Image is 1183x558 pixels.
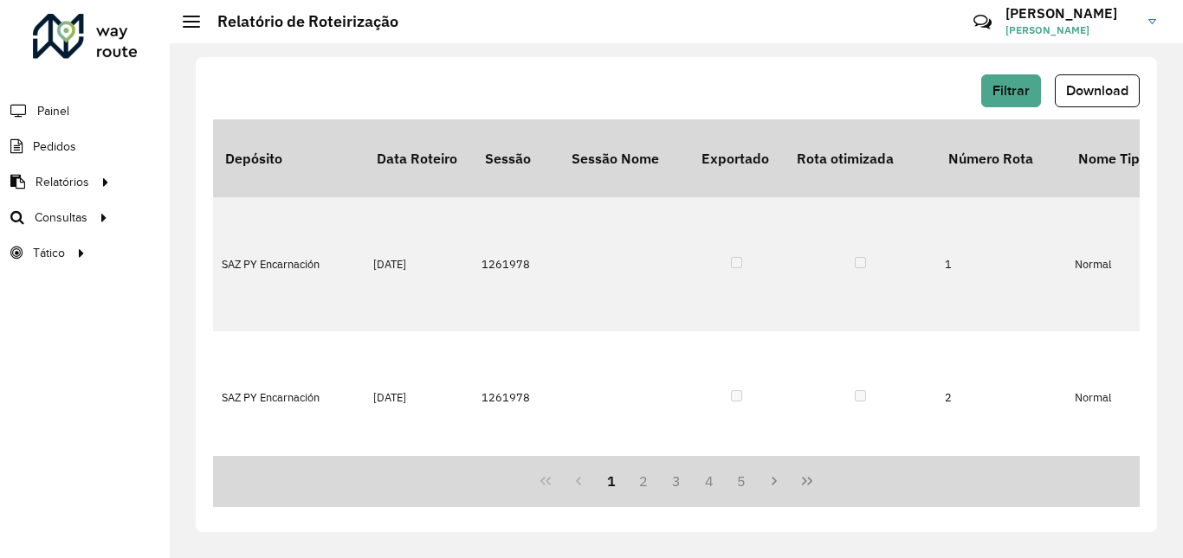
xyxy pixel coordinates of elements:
[473,119,559,197] th: Sessão
[936,197,1066,330] td: 1
[992,83,1030,98] span: Filtrar
[936,119,1066,197] th: Número Rota
[981,74,1041,107] button: Filtrar
[213,119,365,197] th: Depósito
[365,119,473,197] th: Data Roteiro
[37,102,69,120] span: Painel
[726,465,759,497] button: 5
[1005,5,1135,22] h3: [PERSON_NAME]
[791,465,824,497] button: Last Page
[1005,22,1135,38] span: [PERSON_NAME]
[365,197,473,330] td: [DATE]
[35,208,87,227] span: Consultas
[758,465,791,497] button: Next Page
[1066,83,1128,98] span: Download
[473,331,559,465] td: 1261978
[660,465,693,497] button: 3
[595,465,628,497] button: 1
[785,119,936,197] th: Rota otimizada
[936,331,1066,465] td: 2
[1055,74,1140,107] button: Download
[213,197,365,330] td: SAZ PY Encarnación
[964,3,1001,41] a: Contato Rápido
[627,465,660,497] button: 2
[473,197,559,330] td: 1261978
[689,119,785,197] th: Exportado
[365,331,473,465] td: [DATE]
[213,331,365,465] td: SAZ PY Encarnación
[33,244,65,262] span: Tático
[559,119,689,197] th: Sessão Nome
[693,465,726,497] button: 4
[200,12,398,31] h2: Relatório de Roteirização
[33,138,76,156] span: Pedidos
[36,173,89,191] span: Relatórios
